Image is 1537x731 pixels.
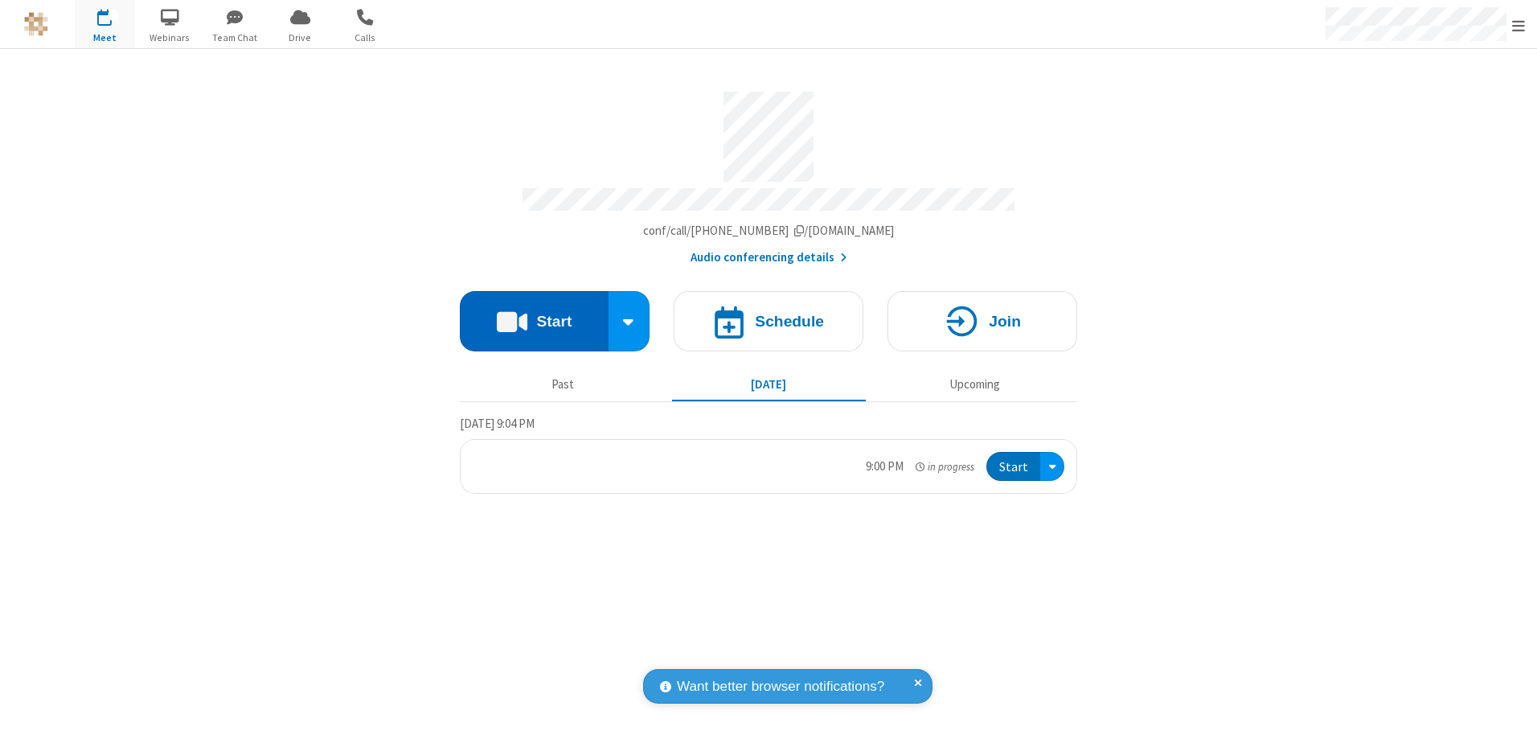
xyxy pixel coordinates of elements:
[609,291,650,351] div: Start conference options
[75,31,135,45] span: Meet
[24,12,48,36] img: QA Selenium DO NOT DELETE OR CHANGE
[691,248,847,267] button: Audio conferencing details
[986,452,1040,482] button: Start
[1040,452,1064,482] div: Open menu
[460,80,1077,267] section: Account details
[989,314,1021,329] h4: Join
[270,31,330,45] span: Drive
[887,291,1077,351] button: Join
[205,31,265,45] span: Team Chat
[460,414,1077,495] section: Today's Meetings
[460,291,609,351] button: Start
[335,31,396,45] span: Calls
[866,458,904,476] div: 9:00 PM
[916,459,974,474] em: in progress
[460,416,535,431] span: [DATE] 9:04 PM
[755,314,824,329] h4: Schedule
[466,369,660,400] button: Past
[643,223,895,238] span: Copy my meeting room link
[878,369,1072,400] button: Upcoming
[643,222,895,240] button: Copy my meeting room linkCopy my meeting room link
[140,31,200,45] span: Webinars
[677,676,884,697] span: Want better browser notifications?
[109,9,119,21] div: 1
[672,369,866,400] button: [DATE]
[674,291,863,351] button: Schedule
[536,314,572,329] h4: Start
